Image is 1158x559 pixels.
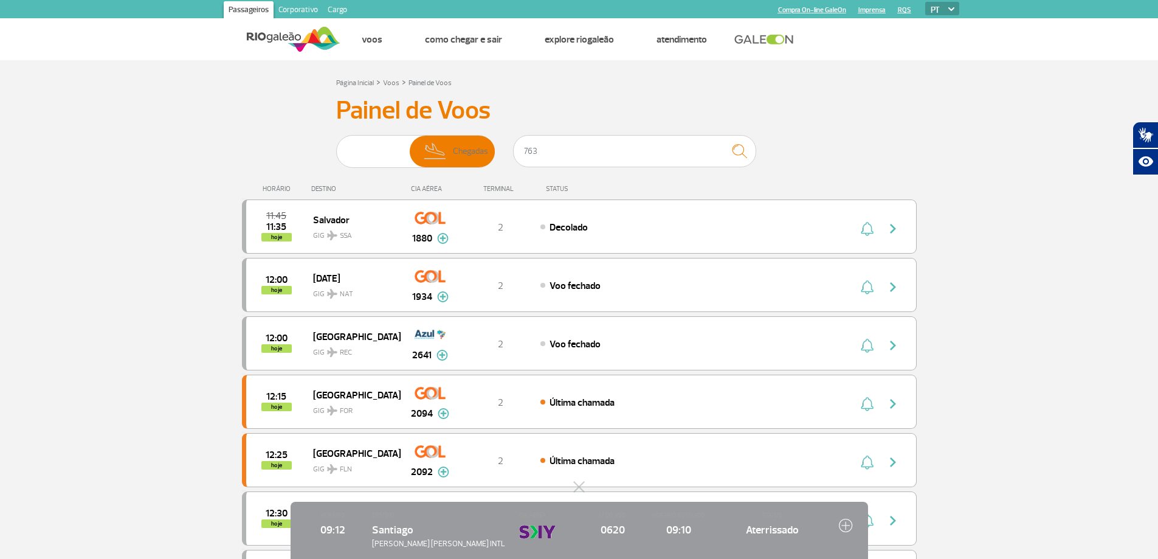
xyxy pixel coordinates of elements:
div: DESTINO [311,185,400,193]
span: Aterrissado [718,522,826,538]
img: slider-embarque [342,136,380,167]
span: 0620 [585,522,639,538]
span: [PERSON_NAME] [PERSON_NAME] INTL [372,538,508,550]
a: > [376,75,381,89]
span: 2025-09-29 12:00:00 [266,334,288,342]
img: slider-desembarque [418,136,453,167]
img: destiny_airplane.svg [327,347,337,357]
div: Plugin de acessibilidade da Hand Talk. [1132,122,1158,175]
img: sino-painel-voo.svg [861,338,874,353]
span: hoje [261,403,292,411]
img: mais-info-painel-voo.svg [438,467,449,477]
img: seta-direita-painel-voo.svg [886,280,900,294]
a: Como chegar e sair [425,33,502,46]
a: Atendimento [657,33,707,46]
span: HORÁRIO [306,511,360,519]
img: destiny_airplane.svg [327,231,337,240]
a: Explore RIOgaleão [545,33,614,46]
span: 2025-09-29 11:35:42 [266,223,286,231]
span: Última chamada [550,397,615,409]
span: CIA AÉREA [519,511,573,519]
img: destiny_airplane.svg [327,464,337,474]
img: destiny_airplane.svg [327,289,337,299]
span: Chegadas [453,136,488,167]
span: 2 [498,338,503,350]
a: RQS [898,6,911,14]
span: Nº DO VOO [585,511,639,519]
span: DESTINO [372,511,508,519]
span: 1880 [412,231,432,246]
a: Página Inicial [336,78,374,88]
span: 2 [498,397,503,409]
span: 2 [498,221,503,234]
a: Passageiros [224,1,274,21]
span: Última chamada [550,455,615,467]
img: seta-direita-painel-voo.svg [886,397,900,411]
a: Compra On-line GaleOn [778,6,846,14]
span: Salvador [313,212,391,227]
img: destiny_airplane.svg [327,406,337,415]
span: SSA [340,231,352,241]
div: TERMINAL [461,185,540,193]
span: 2025-09-29 12:00:00 [266,276,288,284]
div: STATUS [540,185,639,193]
span: hoje [261,233,292,241]
div: HORÁRIO [246,185,312,193]
span: hoje [261,286,292,294]
span: GIG [313,282,391,300]
img: sino-painel-voo.svg [861,455,874,470]
span: 2092 [411,465,433,479]
span: [GEOGRAPHIC_DATA] [313,328,391,344]
a: > [402,75,406,89]
span: GIG [313,399,391,417]
img: seta-direita-painel-voo.svg [886,455,900,470]
span: HORÁRIO ESTIMADO [652,511,706,519]
button: Abrir recursos assistivos. [1132,148,1158,175]
a: Cargo [323,1,352,21]
a: Voos [362,33,382,46]
span: hoje [261,461,292,470]
span: STATUS [718,511,826,519]
span: [GEOGRAPHIC_DATA] [313,387,391,403]
span: FOR [340,406,353,417]
a: Voos [383,78,399,88]
span: NAT [340,289,353,300]
span: Partidas [380,136,409,167]
span: Voo fechado [550,338,601,350]
span: 2641 [412,348,432,363]
span: GIG [313,341,391,358]
span: 1934 [412,290,432,304]
span: GIG [313,224,391,241]
span: Santiago [372,523,413,536]
img: sino-painel-voo.svg [861,221,874,236]
span: 09:10 [652,522,706,538]
span: Decolado [550,221,588,234]
a: Imprensa [858,6,886,14]
span: 2025-09-29 12:25:00 [266,451,288,459]
span: Voo fechado [550,280,601,292]
span: 2 [498,455,503,467]
span: 2025-09-29 11:45:00 [266,212,286,220]
span: 09:12 [306,522,360,538]
h3: Painel de Voos [336,95,822,126]
div: CIA AÉREA [400,185,461,193]
img: seta-direita-painel-voo.svg [886,338,900,353]
button: Abrir tradutor de língua de sinais. [1132,122,1158,148]
img: sino-painel-voo.svg [861,280,874,294]
img: mais-info-painel-voo.svg [436,350,448,361]
span: [GEOGRAPHIC_DATA] [313,445,391,461]
input: Voo, cidade ou cia aérea [513,135,756,167]
img: mais-info-painel-voo.svg [437,233,449,244]
span: hoje [261,344,292,353]
img: seta-direita-painel-voo.svg [886,221,900,236]
a: Painel de Voos [408,78,452,88]
img: sino-painel-voo.svg [861,397,874,411]
span: [DATE] [313,270,391,286]
span: 2 [498,280,503,292]
span: 2025-09-29 12:15:00 [266,392,286,401]
span: REC [340,347,352,358]
img: mais-info-painel-voo.svg [438,408,449,419]
span: GIG [313,457,391,475]
span: 2094 [411,406,433,421]
span: FLN [340,464,352,475]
